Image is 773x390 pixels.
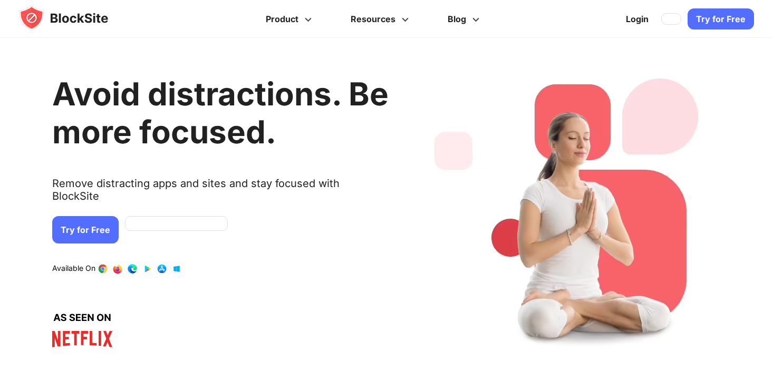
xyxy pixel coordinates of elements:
[688,8,754,30] a: Try for Free
[52,177,389,211] text: Remove distracting apps and sites and stay focused with BlockSite
[52,216,119,243] a: Try for Free
[52,264,95,274] text: Available On
[19,5,129,31] img: blocksite-icon.5d769676.svg
[52,75,389,151] h1: Avoid distractions. Be more focused.
[620,6,655,32] a: Login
